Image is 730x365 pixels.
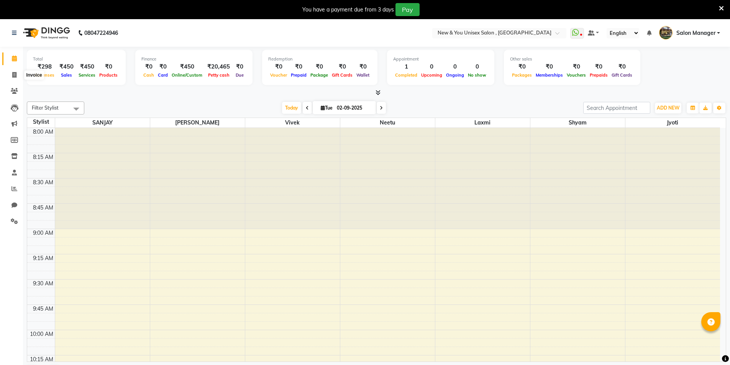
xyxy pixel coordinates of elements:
div: Stylist [27,118,55,126]
img: Salon Manager [659,26,673,39]
div: ₹0 [330,62,354,71]
span: Vouchers [565,72,588,78]
div: ₹0 [97,62,120,71]
div: ₹0 [289,62,308,71]
div: Appointment [393,56,488,62]
span: ADD NEW [657,105,679,111]
span: Online/Custom [170,72,204,78]
span: SANJAY [55,118,150,128]
span: No show [466,72,488,78]
div: 8:45 AM [31,204,55,212]
div: ₹0 [565,62,588,71]
div: ₹0 [233,62,246,71]
span: Salon Manager [676,29,715,37]
span: Due [234,72,246,78]
span: Tue [319,105,335,111]
span: Completed [393,72,419,78]
div: Other sales [510,56,634,62]
div: ₹0 [534,62,565,71]
input: Search Appointment [583,102,650,114]
span: [PERSON_NAME] [150,118,245,128]
div: 9:30 AM [31,280,55,288]
div: ₹0 [141,62,156,71]
div: ₹0 [354,62,371,71]
span: Jyoti [625,118,720,128]
span: Upcoming [419,72,444,78]
span: Prepaids [588,72,610,78]
div: 1 [393,62,419,71]
div: 9:15 AM [31,254,55,262]
div: ₹0 [156,62,170,71]
span: Vivek [245,118,340,128]
div: You have a payment due from 3 days [302,6,394,14]
span: laxmi [435,118,530,128]
div: 0 [466,62,488,71]
span: Cash [141,72,156,78]
div: ₹0 [610,62,634,71]
span: Voucher [268,72,289,78]
div: ₹0 [588,62,610,71]
span: Today [282,102,301,114]
span: Products [97,72,120,78]
div: ₹20,465 [204,62,233,71]
span: Gift Cards [330,72,354,78]
span: Petty cash [206,72,231,78]
div: ₹0 [510,62,534,71]
iframe: chat widget [698,334,722,357]
span: Gift Cards [610,72,634,78]
div: 8:15 AM [31,153,55,161]
div: ₹0 [308,62,330,71]
span: Prepaid [289,72,308,78]
div: 8:30 AM [31,178,55,187]
span: Filter Stylist [32,105,59,111]
div: Finance [141,56,246,62]
button: Pay [395,3,420,16]
button: ADD NEW [655,103,681,113]
div: ₹450 [170,62,204,71]
div: 0 [444,62,466,71]
img: logo [20,22,72,44]
div: 9:00 AM [31,229,55,237]
span: Neetu [340,118,435,128]
div: 8:00 AM [31,128,55,136]
div: 0 [419,62,444,71]
div: 9:45 AM [31,305,55,313]
div: Total [33,56,120,62]
span: Shyam [530,118,625,128]
div: Invoice [24,70,44,80]
div: 10:00 AM [28,330,55,338]
span: Packages [510,72,534,78]
div: ₹450 [77,62,97,71]
span: Wallet [354,72,371,78]
span: Services [77,72,97,78]
input: 2025-09-02 [335,102,373,114]
span: Sales [59,72,74,78]
div: Redemption [268,56,371,62]
span: Card [156,72,170,78]
span: Ongoing [444,72,466,78]
div: ₹298 [33,62,56,71]
div: 10:15 AM [28,355,55,363]
div: ₹450 [56,62,77,71]
div: ₹0 [268,62,289,71]
b: 08047224946 [84,22,118,44]
span: Memberships [534,72,565,78]
span: Package [308,72,330,78]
